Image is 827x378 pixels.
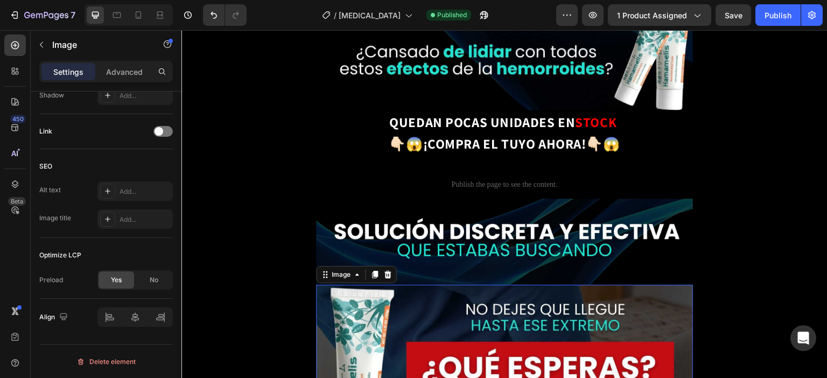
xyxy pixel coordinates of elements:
button: 1 product assigned [608,4,711,26]
div: Link [39,127,52,136]
div: Shadow [39,90,64,100]
div: Align [39,310,70,325]
span: QUEDAN POCAS UNIDADES EN [208,83,394,101]
div: Alt text [39,185,61,195]
span: Custom code [215,134,431,147]
div: Add... [120,215,170,225]
span: Publish the page to see the content. [215,149,431,160]
strong: STOCK [394,83,435,101]
p: Advanced [106,66,143,78]
span: / [334,10,337,21]
div: Image title [39,213,71,223]
span: Published [437,10,467,20]
span: [MEDICAL_DATA] [339,10,401,21]
p: 7 [71,9,75,22]
div: Preload [39,275,63,285]
span: 1 product assigned [617,10,687,21]
iframe: Design area [181,30,827,378]
div: SEO [39,162,52,171]
div: Optimize LCP [39,250,81,260]
p: Settings [53,66,83,78]
div: Add... [120,91,170,101]
span: Yes [111,275,122,285]
div: Add... [120,187,170,197]
div: Beta [8,197,26,206]
button: 7 [4,4,80,26]
strong: 👇🏻😱¡COMPRA EL TUYO AHORA!👇🏻😱 [207,104,439,122]
div: Delete element [76,355,136,368]
div: Publish [765,10,791,21]
span: Save [725,11,742,20]
p: Image [52,38,144,51]
img: 507659690331604074-3c64c8fc-3049-49fc-bc17-2556bb11b298.jpg [135,169,511,255]
div: Undo/Redo [203,4,247,26]
button: Publish [755,4,801,26]
div: Image [148,240,171,249]
button: Delete element [39,353,173,370]
span: No [150,275,158,285]
button: Save [716,4,751,26]
div: Open Intercom Messenger [790,325,816,351]
div: 450 [10,115,26,123]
